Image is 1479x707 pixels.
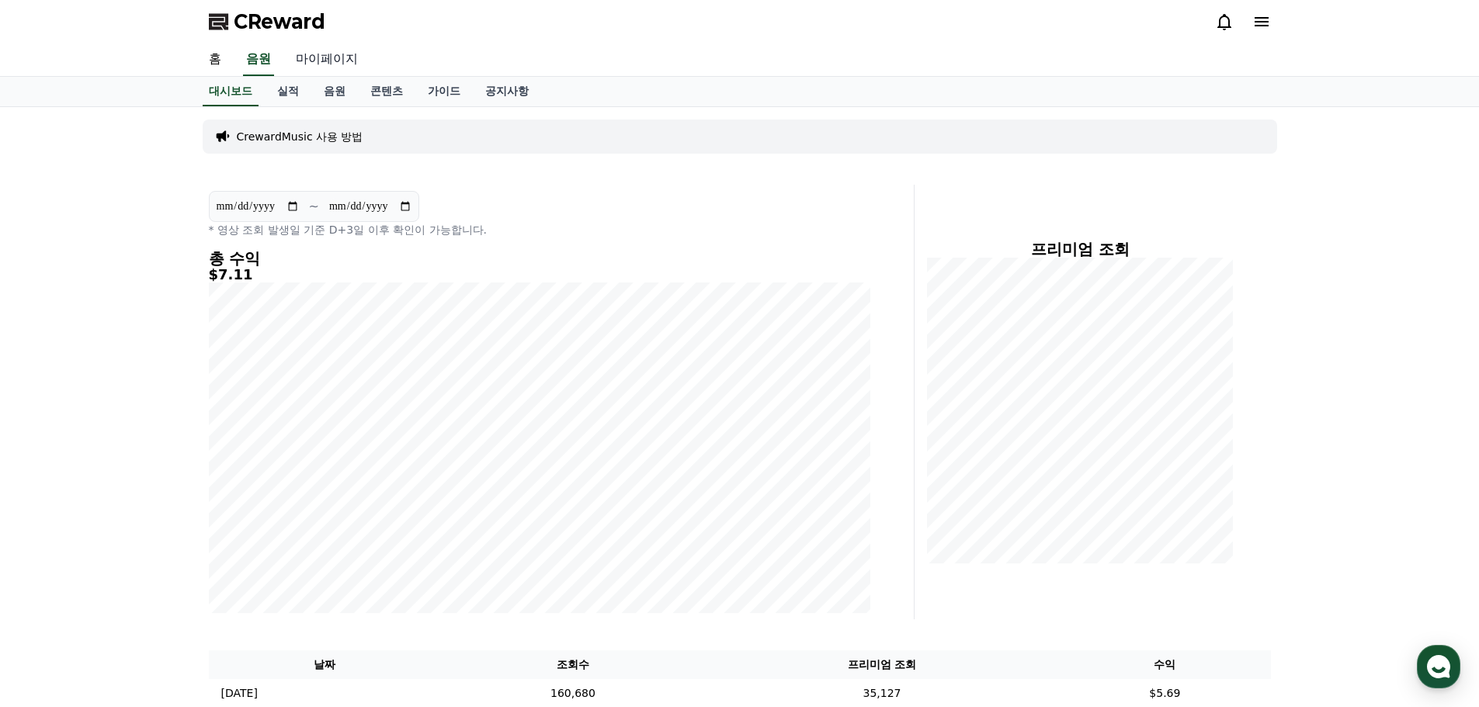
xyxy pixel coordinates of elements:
p: * 영상 조회 발생일 기준 D+3일 이후 확인이 가능합니다. [209,222,870,237]
p: [DATE] [221,685,258,702]
a: 설정 [200,492,298,531]
h4: 프리미엄 조회 [927,241,1234,258]
a: 마이페이지 [283,43,370,76]
a: CrewardMusic 사용 방법 [237,129,363,144]
a: 실적 [265,77,311,106]
a: 대화 [102,492,200,531]
span: 홈 [49,515,58,528]
a: 대시보드 [203,77,259,106]
p: ~ [309,197,319,216]
h4: 총 수익 [209,250,870,267]
h5: $7.11 [209,267,870,282]
a: 음원 [311,77,358,106]
a: 홈 [5,492,102,531]
a: 콘텐츠 [358,77,415,106]
span: CReward [234,9,325,34]
th: 조회수 [441,650,705,679]
th: 수익 [1059,650,1270,679]
a: CReward [209,9,325,34]
a: 홈 [196,43,234,76]
span: 대화 [142,516,161,529]
a: 가이드 [415,77,473,106]
span: 설정 [240,515,259,528]
a: 음원 [243,43,274,76]
th: 날짜 [209,650,442,679]
a: 공지사항 [473,77,541,106]
th: 프리미엄 조회 [705,650,1059,679]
